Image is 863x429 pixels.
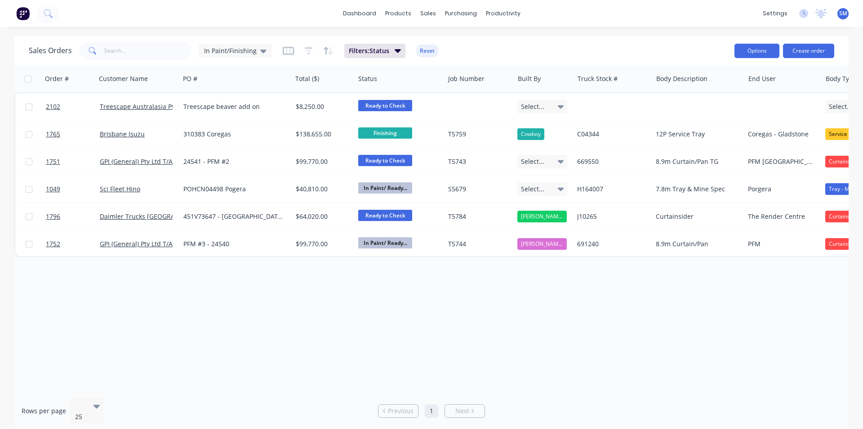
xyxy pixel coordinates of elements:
div: 451V73647 - [GEOGRAPHIC_DATA] [183,212,283,221]
div: Customer Name [99,74,148,83]
div: Porgera [748,185,814,194]
div: PO # [183,74,197,83]
a: Next page [445,406,485,415]
span: SM [839,9,847,18]
a: GPI (General) Pty Ltd T/As PFM Logistics [100,157,218,166]
span: 1765 [46,130,60,139]
div: productivity [481,7,525,20]
div: J10265 [577,212,645,221]
span: Finishing [358,127,412,139]
span: 1752 [46,239,60,248]
a: 1765 [46,121,100,148]
div: [PERSON_NAME] [517,238,567,250]
span: 2102 [46,102,60,111]
div: 8.9m Curtain/Pan TG [656,157,737,166]
img: Factory [16,7,30,20]
div: End User [748,74,776,83]
div: Built By [518,74,541,83]
div: $40,810.00 [296,185,348,194]
button: Reset [416,45,438,57]
a: 2102 [46,93,100,120]
div: 12P Service Tray [656,130,737,139]
div: 24541 - PFM #2 [183,157,283,166]
span: Next [455,406,469,415]
span: Ready to Check [358,210,412,221]
div: $99,770.00 [296,157,348,166]
a: 1796 [46,203,100,230]
div: Curtainside [825,211,861,222]
a: Daimler Trucks [GEOGRAPHIC_DATA] [100,212,209,221]
span: Ready to Check [358,100,412,111]
div: Truck Stock # [578,74,618,83]
div: S5679 [448,185,507,194]
div: T5743 [448,157,507,166]
div: T5759 [448,130,507,139]
div: $99,770.00 [296,239,348,248]
div: 8.9m Curtain/Pan [656,239,737,248]
span: Rows per page [22,406,66,415]
a: Treescape Australasia Pty Ltd [100,102,188,111]
a: Page 1 is your current page [425,404,438,418]
button: Filters:Status [344,44,405,58]
span: Filters: Status [349,46,389,55]
span: In Paint/Finishing [204,46,257,55]
div: Curtainside [825,238,861,250]
span: Select... [521,102,544,111]
div: Order # [45,74,69,83]
div: Treescape beaver add on [183,102,283,111]
div: $64,020.00 [296,212,348,221]
a: Previous page [378,406,418,415]
div: Body Description [656,74,707,83]
div: [PERSON_NAME] [517,211,567,222]
input: Search... [104,42,192,60]
div: sales [416,7,440,20]
div: T5744 [448,239,507,248]
a: Sci Fleet Hino [100,185,140,193]
span: Select... [521,157,544,166]
div: C04344 [577,130,645,139]
div: Total ($) [295,74,319,83]
span: 1751 [46,157,60,166]
div: products [381,7,416,20]
div: 25 [75,412,86,421]
button: Create order [783,44,834,58]
div: $8,250.00 [296,102,348,111]
div: purchasing [440,7,481,20]
div: PFM #3 - 24540 [183,239,283,248]
div: H164007 [577,185,645,194]
div: Curtainsider [656,212,737,221]
div: Cowboy [517,128,544,140]
div: Coregas - Gladstone [748,130,814,139]
div: 7.8m Tray & Mine Spec [656,185,737,194]
span: 1796 [46,212,60,221]
ul: Pagination [374,404,489,418]
div: Status [358,74,377,83]
div: PFM [748,239,814,248]
span: 1049 [46,185,60,194]
div: settings [758,7,792,20]
div: 669550 [577,157,645,166]
span: Ready to Check [358,155,412,166]
span: In Paint/ Ready... [358,182,412,194]
div: PFM [GEOGRAPHIC_DATA] [748,157,814,166]
a: 1751 [46,148,100,175]
div: T5784 [448,212,507,221]
div: Job Number [448,74,485,83]
div: $138,655.00 [296,130,348,139]
h1: Sales Orders [29,46,72,55]
div: 310383 Coregas [183,130,283,139]
button: Options [734,44,779,58]
div: The Render Centre [748,212,814,221]
span: Previous [388,406,414,415]
div: Curtainside [825,156,861,167]
span: Select... [829,102,852,111]
div: POHCN04498 Pogera [183,185,283,194]
a: Brisbane Isuzu [100,130,145,138]
div: Body Type [826,74,857,83]
div: 691240 [577,239,645,248]
a: GPI (General) Pty Ltd T/As PFM Logistics [100,239,218,248]
a: dashboard [338,7,381,20]
a: 1049 [46,176,100,203]
span: In Paint/ Ready... [358,237,412,248]
span: Select... [521,185,544,194]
